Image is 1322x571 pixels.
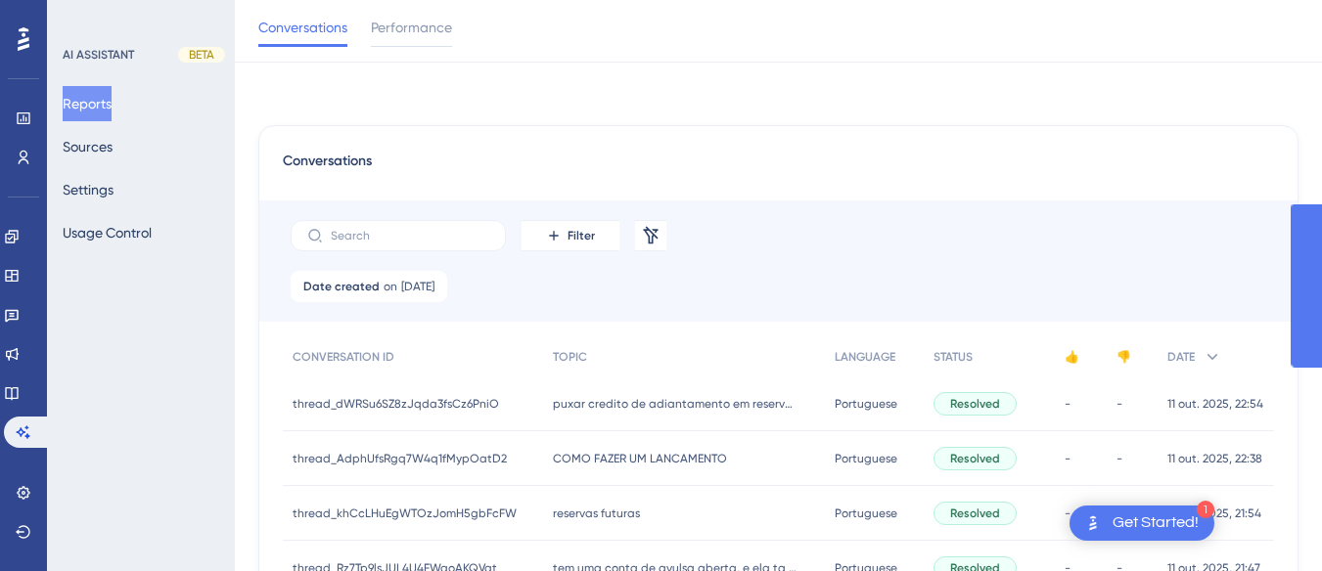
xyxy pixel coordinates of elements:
button: Filter [522,220,619,251]
span: thread_dWRSu6SZ8zJqda3fsCz6PniO [293,396,499,412]
button: Sources [63,129,113,164]
span: Portuguese [835,396,897,412]
div: Open Get Started! checklist, remaining modules: 1 [1070,505,1214,541]
span: thread_khCcLHuEgWTOzJomH5gbFcFW [293,505,517,521]
span: Resolved [950,396,1000,412]
span: 👍 [1065,349,1079,365]
div: Get Started! [1113,512,1199,534]
div: AI ASSISTANT [63,47,134,63]
span: Conversations [258,16,347,39]
span: LANGUAGE [835,349,895,365]
span: 11 out. 2025, 22:54 [1167,396,1263,412]
button: Reports [63,86,112,121]
span: Portuguese [835,451,897,466]
span: DATE [1167,349,1195,365]
span: - [1065,451,1071,466]
iframe: UserGuiding AI Assistant Launcher [1240,494,1299,552]
span: - [1117,451,1122,466]
span: on [384,279,397,294]
span: Resolved [950,451,1000,466]
span: 👎 [1117,349,1131,365]
img: launcher-image-alternative-text [1081,511,1105,535]
div: 1 [1197,501,1214,518]
span: Date created [303,279,380,294]
span: Filter [568,228,595,243]
span: Performance [371,16,452,39]
button: Settings [63,172,114,207]
span: puxar credito de adiantamento em reserva ja aberta [553,396,798,412]
span: [DATE] [401,279,434,294]
span: COMO FAZER UM LANCAMENTO [553,451,727,466]
div: BETA [178,47,225,63]
span: Portuguese [835,505,897,521]
input: Search [331,229,489,242]
span: thread_AdphUfsRgq7W4q1fMypOatD2 [293,451,507,466]
span: 11 out. 2025, 22:38 [1167,451,1262,466]
span: Conversations [283,150,372,185]
span: - [1065,505,1071,521]
button: Usage Control [63,215,152,250]
span: 11 out. 2025, 21:54 [1167,505,1261,521]
span: CONVERSATION ID [293,349,394,365]
span: TOPIC [553,349,587,365]
span: - [1117,396,1122,412]
span: Resolved [950,505,1000,521]
span: STATUS [934,349,973,365]
span: - [1065,396,1071,412]
span: reservas futuras [553,505,640,521]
